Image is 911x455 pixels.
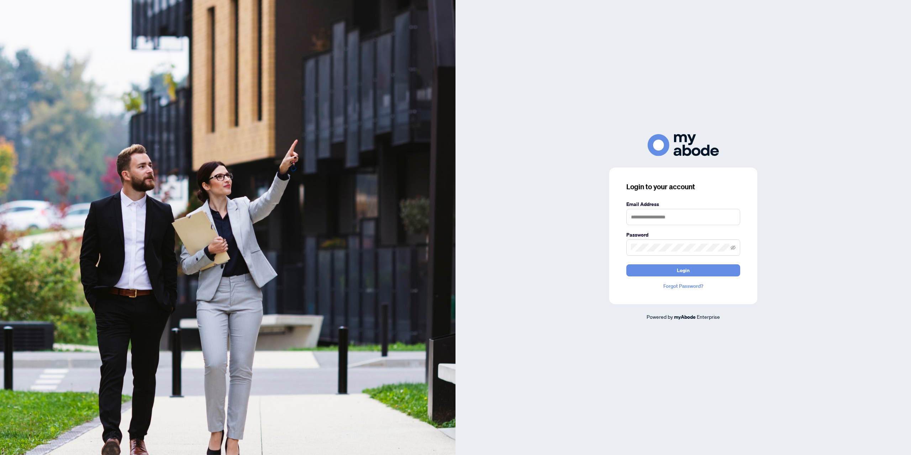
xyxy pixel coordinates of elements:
[647,313,673,320] span: Powered by
[677,265,690,276] span: Login
[626,231,740,239] label: Password
[674,313,696,321] a: myAbode
[626,200,740,208] label: Email Address
[697,313,720,320] span: Enterprise
[626,182,740,192] h3: Login to your account
[648,134,719,156] img: ma-logo
[626,264,740,276] button: Login
[731,245,736,250] span: eye-invisible
[626,282,740,290] a: Forgot Password?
